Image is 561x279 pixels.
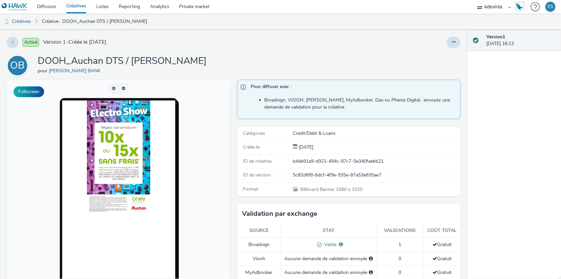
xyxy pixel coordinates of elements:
[38,13,150,30] a: Créative : DOOH_Auchan DTS / [PERSON_NAME]
[243,130,266,136] span: Catégories
[301,186,336,193] span: Billboard Banner
[548,2,554,12] div: ES
[298,144,314,151] div: Création 20 août 2024, 16:13
[23,38,39,47] span: Activé
[3,18,10,25] img: dooh
[237,238,281,252] td: Broadsign
[49,68,103,74] a: [PERSON_NAME] BANK
[237,252,281,266] td: Viooh
[515,1,527,12] a: Hawk Academy
[13,86,44,97] button: Fullscreen
[243,172,271,178] span: ID de version
[251,83,454,92] span: Pour diffuser avec :
[237,224,281,238] th: Source
[432,241,452,248] span: Gratuit
[487,34,505,40] strong: Version 1
[399,269,401,276] span: 0
[293,158,460,165] div: b4de91a9-d921-494c-87c7-5e340faebb21
[293,130,460,137] div: Credit/Debt & Loans
[377,224,423,238] th: Validations
[281,224,377,238] th: Etat
[423,224,461,238] th: Coût total
[399,241,401,248] span: 1
[293,172,460,178] div: 5c82d6f8-6dcf-4f9e-935e-87a53e835ae7
[369,269,373,276] div: Sélectionnez un deal ci-dessous et cliquez sur Envoyer pour envoyer une demande de validation à M...
[38,55,207,68] h1: DOOH_Auchan DTS / [PERSON_NAME]
[243,186,258,192] span: Format
[432,255,452,262] span: Gratuit
[300,186,363,193] span: 1080 x 1920
[265,97,457,111] li: Broadsign, VIOOH, [PERSON_NAME], MyAdbooker, Dax ou Phenix Digital : envoyez une demande de valid...
[285,255,373,262] div: Aucune demande de validation envoyée
[515,1,525,12] img: Hawk Academy
[43,38,106,46] span: Version 1 - Créée le [DATE]
[2,3,28,11] img: undefined Logo
[242,209,318,219] h3: Validation par exchange
[487,34,556,47] div: [DATE] 16:13
[243,158,272,164] span: ID de créative
[10,56,25,75] div: OB
[285,269,373,276] div: Aucune demande de validation envoyée
[432,269,452,276] span: Gratuit
[80,21,143,134] img: Advertisement preview
[369,255,373,262] div: Sélectionnez un deal ci-dessous et cliquez sur Envoyer pour envoyer une demande de validation à V...
[7,62,31,69] a: OB
[243,144,260,150] span: Créée le
[298,144,314,150] span: [DATE]
[322,241,337,248] span: Valide
[399,255,401,262] span: 0
[38,68,49,74] span: pour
